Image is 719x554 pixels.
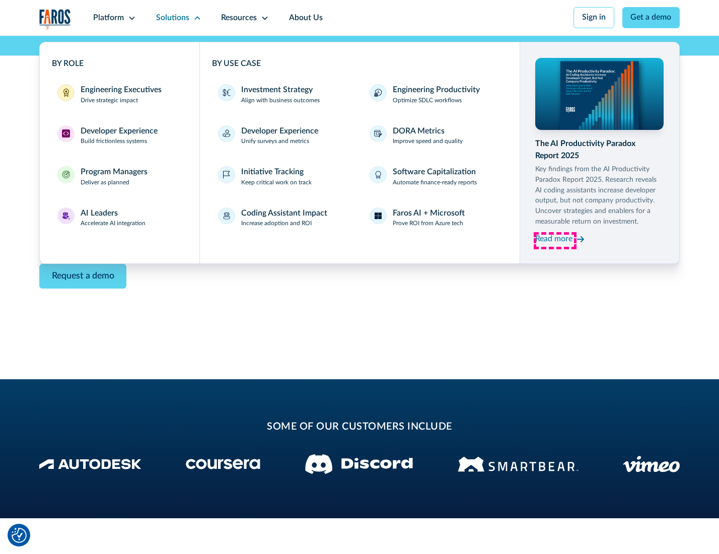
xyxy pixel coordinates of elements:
a: Developer ExperienceDeveloper ExperienceBuild frictionless systems [52,119,188,153]
div: Solutions [156,12,189,24]
p: Automate finance-ready reports [393,178,477,187]
div: Engineering Executives [81,84,162,96]
div: DORA Metrics [393,125,445,137]
img: Engineering Executives [62,89,70,97]
a: DORA MetricsImprove speed and quality [364,119,507,153]
div: Coding Assistant Impact [241,207,327,220]
nav: Solutions [39,36,680,264]
a: Sign in [573,7,614,28]
a: The AI Productivity Paradox Report 2025Key findings from the AI Productivity Paradox Report 2025.... [535,58,663,247]
img: Logo of the analytics and reporting company Faros. [39,9,71,30]
a: Software CapitalizationAutomate finance-ready reports [364,160,507,193]
p: Keep critical work on track [241,178,312,187]
div: AI Leaders [81,207,118,220]
div: Software Capitalization [393,166,476,178]
img: Program Managers [62,171,70,179]
div: Engineering Productivity [393,84,480,96]
p: Unify surveys and metrics [241,137,309,146]
div: Initiative Tracking [241,166,304,178]
img: Vimeo logo [623,456,680,472]
a: home [39,9,71,30]
div: Read more [535,233,572,245]
p: Build frictionless systems [81,137,147,146]
p: Align with business outcomes [241,96,320,105]
div: BY ROLE [52,58,188,70]
p: Accelerate AI integration [81,219,146,228]
p: Prove ROI from Azure tech [393,219,463,228]
p: Increase adoption and ROI [241,219,312,228]
a: Contact Modal [39,264,127,289]
a: Engineering ExecutivesEngineering ExecutivesDrive strategic impact [52,78,188,111]
div: Faros AI + Microsoft [393,207,465,220]
img: Developer Experience [62,129,70,137]
p: Optimize SDLC workflows [393,96,462,105]
div: Platform [93,12,124,24]
button: Cookie Settings [12,528,27,543]
img: Revisit consent button [12,528,27,543]
a: Initiative TrackingKeep critical work on track [212,160,355,193]
a: Investment StrategyAlign with business outcomes [212,78,355,111]
p: Drive strategic impact [81,96,138,105]
div: Investment Strategy [241,84,313,96]
p: Key findings from the AI Productivity Paradox Report 2025. Research reveals AI coding assistants ... [535,164,663,227]
h2: some of our customers include [119,420,600,435]
div: The AI Productivity Paradox Report 2025 [535,138,663,162]
div: Resources [221,12,257,24]
p: Improve speed and quality [393,137,463,146]
div: Program Managers [81,166,148,178]
img: Discord logo [305,454,413,474]
img: Smartbear Logo [458,455,579,473]
a: Developer ExperienceUnify surveys and metrics [212,119,355,153]
img: AI Leaders [62,212,70,220]
div: Developer Experience [241,125,318,137]
div: BY USE CASE [212,58,508,70]
a: Coding Assistant ImpactIncrease adoption and ROI [212,201,355,235]
a: Program ManagersProgram ManagersDeliver as planned [52,160,188,193]
img: Autodesk Logo [39,459,141,469]
a: AI LeadersAI LeadersAccelerate AI integration [52,201,188,235]
div: Developer Experience [81,125,158,137]
a: Get a demo [622,7,680,28]
a: Engineering ProductivityOptimize SDLC workflows [364,78,507,111]
img: Coursera Logo [186,459,260,469]
p: Deliver as planned [81,178,129,187]
a: Faros AI + MicrosoftProve ROI from Azure tech [364,201,507,235]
